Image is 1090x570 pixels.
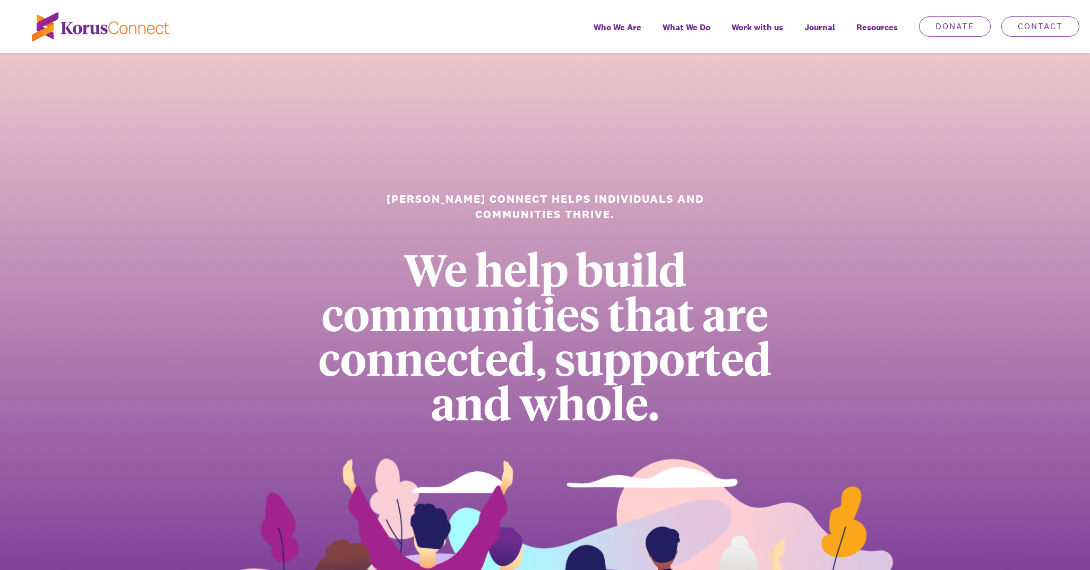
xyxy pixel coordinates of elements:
[919,16,991,37] a: Donate
[284,246,806,425] div: We help build communities that are connected, supported and whole.
[732,20,783,35] span: Work with us
[794,15,846,53] a: Journal
[721,15,794,53] a: Work with us
[663,20,710,35] span: What We Do
[1001,16,1079,37] a: Contact
[652,15,721,53] a: What We Do
[846,15,908,53] div: Resources
[583,15,652,53] a: Who We Are
[594,20,641,35] span: Who We Are
[374,191,716,222] h1: [PERSON_NAME] Connect helps individuals and communities thrive.
[804,20,835,35] span: Journal
[32,12,169,41] img: korus-connect%2Fc5177985-88d5-491d-9cd7-4a1febad1357_logo.svg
